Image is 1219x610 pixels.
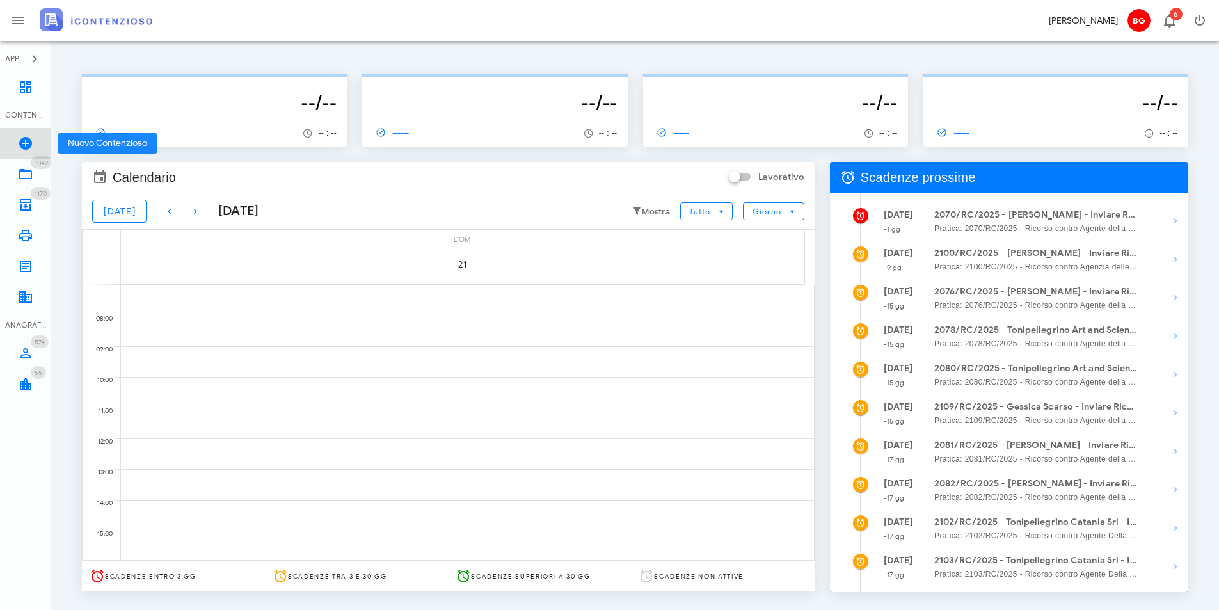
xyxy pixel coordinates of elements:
[884,555,913,566] strong: [DATE]
[31,366,46,379] span: Distintivo
[934,515,1138,529] strong: 2102/RC/2025 - Tonipellegrino Catania Srl - Inviare Ricorso
[884,286,913,297] strong: [DATE]
[5,109,46,121] div: CONTENZIOSO
[879,129,898,138] span: -- : --
[1154,5,1184,36] button: Distintivo
[934,362,1138,376] strong: 2080/RC/2025 - Tonipellegrino Art and Science for Haird - Inviare Ricorso
[934,376,1138,389] span: Pratica: 2080/RC/2025 - Ricorso contro Agente della Riscossione - prov. di [GEOGRAPHIC_DATA]
[372,127,410,138] span: ------
[934,299,1138,312] span: Pratica: 2076/RC/2025 - Ricorso contro Agente della Riscossione - prov. di [GEOGRAPHIC_DATA]
[1170,8,1183,20] span: Distintivo
[934,246,1138,261] strong: 2100/RC/2025 - [PERSON_NAME] - Inviare Ricorso
[1163,323,1188,349] button: Mostra dettagli
[1163,246,1188,272] button: Mostra dettagli
[884,494,905,502] small: -17 gg
[83,527,115,541] div: 15:00
[934,414,1138,427] span: Pratica: 2109/RC/2025 - Ricorso contro Agente della Riscossione - prov. di [GEOGRAPHIC_DATA]
[83,404,115,418] div: 11:00
[934,477,1138,491] strong: 2082/RC/2025 - [PERSON_NAME] - Inviare Ricorso
[1163,477,1188,502] button: Mostra dettagli
[934,90,1178,115] h3: --/--
[83,465,115,479] div: 13:00
[113,167,176,188] span: Calendario
[31,156,52,169] span: Distintivo
[934,285,1138,299] strong: 2076/RC/2025 - [PERSON_NAME] - Inviare Ricorso
[654,572,744,581] span: Scadenze non attive
[35,189,47,198] span: 1170
[884,378,905,387] small: -15 gg
[934,438,1138,453] strong: 2081/RC/2025 - [PERSON_NAME] - Inviare Ricorso
[372,79,617,90] p: --------------
[884,417,905,426] small: -15 gg
[445,259,481,270] span: 21
[35,159,48,167] span: 1042
[40,8,152,31] img: logo-text-2x.png
[1163,400,1188,426] button: Mostra dettagli
[1127,9,1151,32] span: BG
[758,171,804,184] label: Lavorativo
[1163,515,1188,541] button: Mostra dettagli
[83,496,115,510] div: 14:00
[680,202,733,220] button: Tutto
[35,369,42,377] span: 55
[934,208,1138,222] strong: 2070/RC/2025 - [PERSON_NAME] - Inviare Ricorso
[105,572,196,581] span: Scadenze entro 3 gg
[934,400,1138,414] strong: 2109/RC/2025 - Gessica Scarso - Inviare Ricorso
[1123,5,1154,36] button: BG
[1163,208,1188,234] button: Mostra dettagli
[5,319,46,331] div: ANAGRAFICA
[1163,285,1188,310] button: Mostra dettagli
[121,230,804,246] div: dom
[83,373,115,387] div: 10:00
[934,127,971,138] span: ------
[884,455,905,464] small: -17 gg
[934,453,1138,465] span: Pratica: 2081/RC/2025 - Ricorso contro Agente della Riscossione - prov. di [GEOGRAPHIC_DATA]
[318,129,337,138] span: -- : --
[31,335,49,348] span: Distintivo
[884,248,913,259] strong: [DATE]
[884,263,902,272] small: -9 gg
[934,529,1138,542] span: Pratica: 2102/RC/2025 - Ricorso contro Agente Della Riscossione - Prov. Di [GEOGRAPHIC_DATA]
[884,363,913,374] strong: [DATE]
[599,129,617,138] span: -- : --
[934,554,1138,568] strong: 2103/RC/2025 - Tonipellegrino Catania Srl - Inviare Ricorso
[934,222,1138,235] span: Pratica: 2070/RC/2025 - Ricorso contro Agente della Riscossione - prov. di Ragusa
[884,325,913,335] strong: [DATE]
[83,342,115,357] div: 09:00
[1049,14,1118,28] div: [PERSON_NAME]
[884,532,905,541] small: -17 gg
[288,572,387,581] span: Scadenze tra 3 e 30 gg
[934,79,1178,90] p: --------------
[1163,362,1188,387] button: Mostra dettagli
[653,124,696,141] a: ------
[1163,438,1188,464] button: Mostra dettagli
[31,187,51,200] span: Distintivo
[208,202,259,221] div: [DATE]
[689,207,710,216] span: Tutto
[83,312,115,326] div: 08:00
[934,124,976,141] a: ------
[884,440,913,451] strong: [DATE]
[752,207,782,216] span: Giorno
[642,207,670,217] small: Mostra
[103,206,136,217] span: [DATE]
[372,124,415,141] a: ------
[92,124,134,141] a: ------
[934,337,1138,350] span: Pratica: 2078/RC/2025 - Ricorso contro Agente della Riscossione - prov. di [GEOGRAPHIC_DATA]
[934,261,1138,273] span: Pratica: 2100/RC/2025 - Ricorso contro Agenzia delle Entrate - Ufficio Territoriale di [GEOGRAPHI...
[653,79,898,90] p: --------------
[653,90,898,115] h3: --/--
[471,572,590,581] span: Scadenze superiori a 30 gg
[884,209,913,220] strong: [DATE]
[1159,129,1178,138] span: -- : --
[35,338,45,346] span: 574
[934,323,1138,337] strong: 2078/RC/2025 - Tonipellegrino Art and Science for Haird - Inviare Ricorso
[92,200,147,223] button: [DATE]
[884,301,905,310] small: -15 gg
[884,517,913,527] strong: [DATE]
[884,225,901,234] small: -1 gg
[743,202,804,220] button: Giorno
[884,570,905,579] small: -17 gg
[884,340,905,349] small: -15 gg
[92,90,337,115] h3: --/--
